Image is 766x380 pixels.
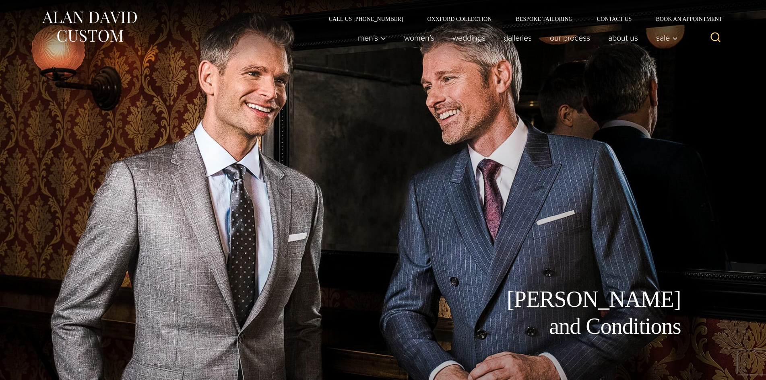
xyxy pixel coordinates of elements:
a: Our Process [541,30,599,46]
span: Sale [656,34,678,42]
a: Women’s [395,30,443,46]
a: Bespoke Tailoring [504,16,584,22]
nav: Primary Navigation [349,30,682,46]
a: weddings [443,30,494,46]
a: Galleries [494,30,541,46]
a: Contact Us [585,16,644,22]
a: Oxxford Collection [415,16,504,22]
h1: [PERSON_NAME] and Conditions [500,286,681,340]
img: Alan David Custom [41,9,138,45]
a: About Us [599,30,647,46]
button: View Search Form [706,28,725,47]
nav: Secondary Navigation [317,16,725,22]
a: Call Us [PHONE_NUMBER] [317,16,415,22]
a: Book an Appointment [644,16,725,22]
span: Men’s [358,34,386,42]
